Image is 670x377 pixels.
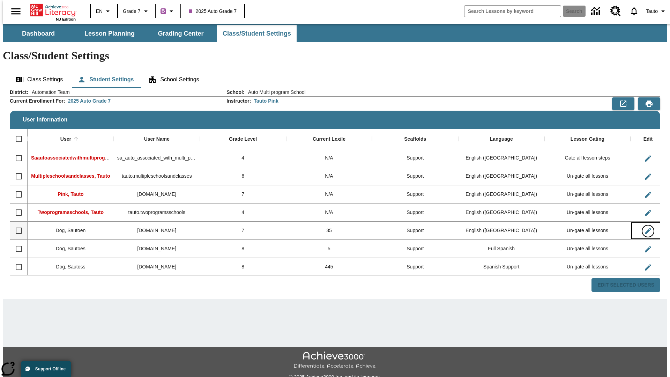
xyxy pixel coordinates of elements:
span: EN [96,8,103,15]
button: Edit User [641,242,655,256]
h2: School : [226,89,244,95]
div: User Information [10,89,660,292]
button: Edit User [641,188,655,202]
span: Support Offline [35,367,66,371]
div: Spanish Support [458,258,544,276]
div: Support [372,149,458,167]
div: User Name [144,136,170,142]
div: English (US) [458,204,544,222]
div: Support [372,240,458,258]
div: English (US) [458,185,544,204]
button: Class/Student Settings [217,25,297,42]
div: Support [372,167,458,185]
button: Support Offline [21,361,71,377]
span: Twoprogramsschools, Tauto [38,209,104,215]
div: Gate all lesson steps [544,149,631,167]
a: Resource Center, Will open in new tab [606,2,625,21]
div: Scaffolds [404,136,426,142]
div: User [60,136,71,142]
div: Tauto Pink [254,97,278,104]
button: Edit User [641,151,655,165]
div: sautoen.dog [114,222,200,240]
div: Full Spanish [458,240,544,258]
button: Grade: Grade 7, Select a grade [120,5,153,17]
div: English (US) [458,167,544,185]
button: School Settings [143,71,204,88]
span: Pink, Tauto [58,191,83,197]
button: Dashboard [3,25,73,42]
a: Data Center [587,2,606,21]
button: Edit User [641,224,655,238]
span: Automation Team [28,89,70,96]
span: User Information [23,117,67,123]
div: 8 [200,240,286,258]
div: Grade Level [229,136,257,142]
div: English (US) [458,149,544,167]
div: sa_auto_associated_with_multi_program_classes [114,149,200,167]
div: Language [490,136,513,142]
span: Lesson Planning [84,30,135,38]
div: N/A [286,204,372,222]
span: 2025 Auto Grade 7 [189,8,237,15]
img: Achieve3000 Differentiate Accelerate Achieve [293,352,377,369]
span: Grading Center [158,30,203,38]
div: Un-gate all lessons [544,204,631,222]
div: 7 [200,185,286,204]
div: 7 [200,222,286,240]
span: B [162,7,165,15]
h2: Instructor : [226,98,251,104]
div: SubNavbar [3,24,667,42]
div: Support [372,185,458,204]
div: Un-gate all lessons [544,185,631,204]
button: Class Settings [10,71,68,88]
span: Multipleschoolsandclasses, Tauto [31,173,110,179]
button: Edit User [641,260,655,274]
div: Class/Student Settings [10,71,660,88]
div: Support [372,258,458,276]
div: sautoss.dog [114,258,200,276]
button: Print Preview [638,97,660,110]
div: Lesson Gating [571,136,604,142]
a: Notifications [625,2,643,20]
div: 2025 Auto Grade 7 [68,97,111,104]
span: Grade 7 [123,8,141,15]
div: Edit [643,136,653,142]
div: Current Lexile [313,136,345,142]
span: Dog, Sautoen [56,228,86,233]
span: NJ Edition [56,17,76,21]
div: Support [372,204,458,222]
input: search field [464,6,561,17]
div: N/A [286,149,372,167]
button: Profile/Settings [643,5,670,17]
div: tauto.multipleschoolsandclasses [114,167,200,185]
button: Lesson Planning [75,25,144,42]
div: tauto.twoprogramsschools [114,204,200,222]
button: Edit User [641,170,655,184]
div: 5 [286,240,372,258]
div: Un-gate all lessons [544,240,631,258]
h1: Class/Student Settings [3,49,667,62]
span: Dog, Sautoss [56,264,85,269]
button: Student Settings [72,71,139,88]
div: 4 [200,149,286,167]
div: 6 [200,167,286,185]
div: SubNavbar [3,25,297,42]
span: Dog, Sautoes [56,246,85,251]
div: Un-gate all lessons [544,222,631,240]
div: English (US) [458,222,544,240]
button: Grading Center [146,25,216,42]
div: 8 [200,258,286,276]
div: Home [30,2,76,21]
span: Dashboard [22,30,55,38]
a: Home [30,3,76,17]
div: 35 [286,222,372,240]
div: Un-gate all lessons [544,167,631,185]
div: 445 [286,258,372,276]
button: Boost Class color is purple. Change class color [158,5,178,17]
button: Open side menu [6,1,26,22]
div: sautoes.dog [114,240,200,258]
span: Auto Multi program School [245,89,306,96]
span: Tauto [646,8,658,15]
h2: Current Enrollment For : [10,98,65,104]
div: Support [372,222,458,240]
